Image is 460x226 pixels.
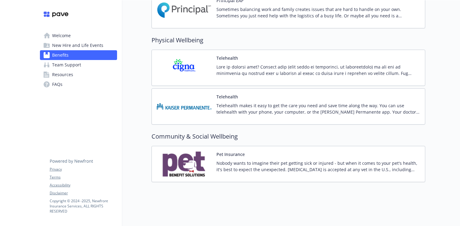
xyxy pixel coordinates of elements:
span: Resources [52,70,73,79]
button: Pet Insurance [216,151,245,157]
p: Sometimes balancing work and family creates issues that are hard to handle on your own. Sometimes... [216,6,420,19]
img: CIGNA carrier logo [157,55,212,81]
a: Terms [50,175,117,180]
a: Privacy [50,167,117,172]
button: Telehealth [216,94,238,100]
span: Benefits [52,50,69,60]
a: Benefits [40,50,117,60]
a: FAQs [40,79,117,89]
a: New Hire and Life Events [40,41,117,50]
h2: Community & Social Wellbeing [152,132,425,141]
h2: Physical Wellbeing [152,36,425,45]
img: Kaiser Permanente Insurance Company carrier logo [157,94,212,119]
p: Telehealth makes it easy to get the care you need and save time along the way. You can use telehe... [216,102,420,115]
span: Team Support [52,60,81,70]
span: New Hire and Life Events [52,41,103,50]
p: Nobody wants to imagine their pet getting sick or injured - but when it comes to your pet's healt... [216,160,420,173]
img: Pet Benefit Solutions carrier logo [157,151,212,177]
a: Accessibility [50,182,117,188]
a: Team Support [40,60,117,70]
button: Telehealth [216,55,238,61]
p: Lore ip dolorsi amet? Consect adip (elit seddo ei temporinci, ut laboreetdolo) ma ali eni ad mini... [216,64,420,76]
span: Welcome [52,31,71,41]
p: Copyright © 2024 - 2025 , Newfront Insurance Services, ALL RIGHTS RESERVED [50,198,117,214]
a: Welcome [40,31,117,41]
a: Resources [40,70,117,79]
a: Disclaimer [50,190,117,196]
span: FAQs [52,79,62,89]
